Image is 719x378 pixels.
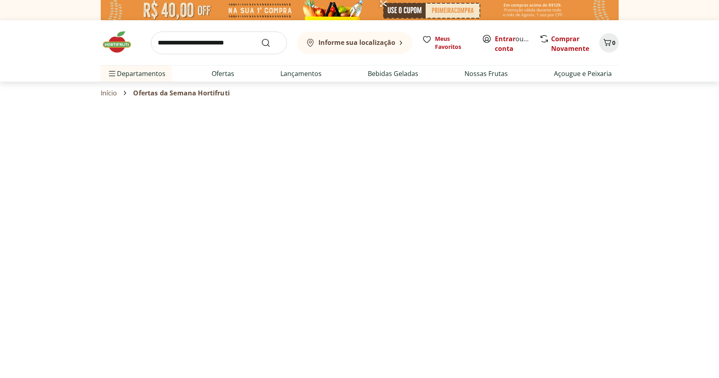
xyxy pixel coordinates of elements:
button: Informe sua localização [297,32,412,54]
b: Informe sua localização [318,38,395,47]
a: Ofertas [212,69,234,78]
a: Entrar [495,34,515,43]
span: Meus Favoritos [435,35,472,51]
a: Açougue e Peixaria [554,69,612,78]
button: Carrinho [599,33,619,53]
img: Hortifruti [101,30,141,54]
a: Comprar Novamente [551,34,589,53]
a: Meus Favoritos [422,35,472,51]
button: Submit Search [261,38,280,48]
a: Criar conta [495,34,539,53]
span: ou [495,34,531,53]
span: Ofertas da Semana Hortifruti [133,89,229,97]
a: Lançamentos [280,69,322,78]
button: Menu [107,64,117,83]
a: Início [101,89,117,97]
a: Bebidas Geladas [368,69,418,78]
input: search [151,32,287,54]
a: Nossas Frutas [464,69,508,78]
span: Departamentos [107,64,165,83]
span: 0 [612,39,615,46]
